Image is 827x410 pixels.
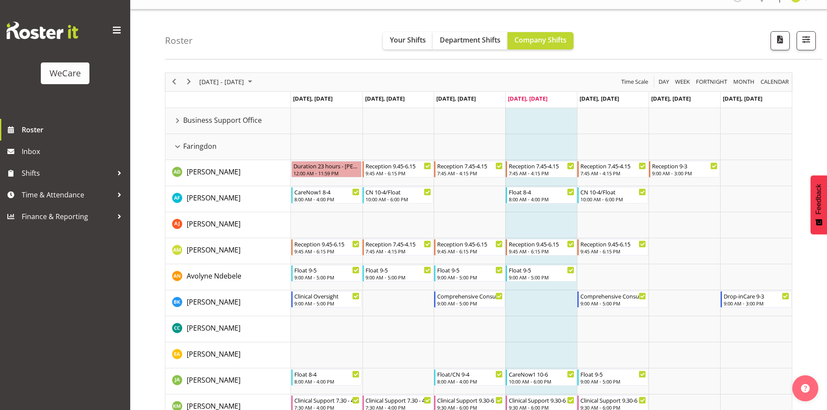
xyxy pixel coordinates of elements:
div: 7:45 AM - 4:15 PM [437,170,503,177]
button: Department Shifts [433,32,507,49]
div: Reception 9.45-6.15 [509,239,574,248]
div: CN 10-4/Float [580,187,646,196]
div: CareNow1 10-6 [509,370,574,378]
div: previous period [167,73,181,91]
div: 9:00 AM - 3:00 PM [652,170,718,177]
div: Alex Ferguson"s event - CN 10-4/Float Begin From Tuesday, September 16, 2025 at 10:00:00 AM GMT+1... [362,187,433,203]
div: Avolyne Ndebele"s event - Float 9-5 Begin From Thursday, September 18, 2025 at 9:00:00 AM GMT+12:... [506,265,577,282]
span: Inbox [22,145,126,158]
td: Brian Ko resource [165,290,291,316]
div: Clinical Support 7.30 - 4 [366,396,431,404]
div: Reception 9.45-6.15 [580,239,646,248]
span: [DATE], [DATE] [508,95,547,102]
button: Timeline Week [674,76,692,87]
button: Your Shifts [383,32,433,49]
button: Timeline Month [732,76,756,87]
a: [PERSON_NAME] [187,349,241,359]
span: [DATE], [DATE] [723,95,762,102]
button: Month [759,76,791,87]
span: [DATE], [DATE] [651,95,691,102]
div: Drop-inCare 9-3 [724,292,789,300]
div: Antonia Mao"s event - Reception 9.45-6.15 Begin From Wednesday, September 17, 2025 at 9:45:00 AM ... [434,239,505,256]
div: Aleea Devenport"s event - Duration 23 hours - Aleea Devenport Begin From Monday, September 15, 20... [291,161,362,177]
div: 8:00 AM - 4:00 PM [437,378,503,385]
span: Company Shifts [514,35,567,45]
button: September 2025 [198,76,256,87]
div: Aleea Devenport"s event - Reception 7.45-4.15 Begin From Thursday, September 18, 2025 at 7:45:00 ... [506,161,577,177]
span: Department Shifts [440,35,501,45]
td: Avolyne Ndebele resource [165,264,291,290]
div: Reception 7.45-4.15 [509,161,574,170]
a: [PERSON_NAME] [187,245,241,255]
span: calendar [760,76,790,87]
div: Brian Ko"s event - Drop-inCare 9-3 Begin From Sunday, September 21, 2025 at 9:00:00 AM GMT+12:00 ... [721,291,791,308]
div: 9:00 AM - 5:00 PM [437,274,503,281]
div: Aleea Devenport"s event - Reception 7.45-4.15 Begin From Wednesday, September 17, 2025 at 7:45:00... [434,161,505,177]
div: Brian Ko"s event - Clinical Oversight Begin From Monday, September 15, 2025 at 9:00:00 AM GMT+12:... [291,291,362,308]
div: Float/CN 9-4 [437,370,503,378]
div: 7:45 AM - 4:15 PM [509,170,574,177]
div: Comprehensive Consult 9-5 [580,292,646,300]
span: Your Shifts [390,35,426,45]
div: 7:45 AM - 4:15 PM [366,248,431,255]
span: Feedback [815,184,823,214]
td: Amy Johannsen resource [165,212,291,238]
span: [DATE], [DATE] [580,95,619,102]
h4: Roster [165,36,193,46]
div: Reception 7.45-4.15 [437,161,503,170]
div: Reception 9.45-6.15 [437,239,503,248]
span: Day [658,76,670,87]
div: 10:00 AM - 6:00 PM [580,196,646,203]
div: September 15 - 21, 2025 [196,73,257,91]
div: 7:45 AM - 4:15 PM [580,170,646,177]
div: Jane Arps"s event - Float/CN 9-4 Begin From Wednesday, September 17, 2025 at 8:00:00 AM GMT+12:00... [434,369,505,386]
div: Brian Ko"s event - Comprehensive Consult 9-5 Begin From Friday, September 19, 2025 at 9:00:00 AM ... [577,291,648,308]
div: 9:00 AM - 5:00 PM [580,300,646,307]
div: WeCare [49,67,81,80]
div: Float 9-5 [509,266,574,274]
div: 9:45 AM - 6:15 PM [580,248,646,255]
td: Charlotte Courtney resource [165,316,291,342]
span: [PERSON_NAME] [187,193,241,203]
span: [DATE], [DATE] [293,95,333,102]
a: [PERSON_NAME] [187,375,241,385]
img: Rosterit website logo [7,22,78,39]
span: Time & Attendance [22,188,113,201]
div: Avolyne Ndebele"s event - Float 9-5 Begin From Wednesday, September 17, 2025 at 9:00:00 AM GMT+12... [434,265,505,282]
div: 8:00 AM - 4:00 PM [294,196,360,203]
a: Avolyne Ndebele [187,271,241,281]
div: Clinical Support 7.30 - 4 [294,396,360,404]
span: Faringdon [183,141,217,151]
div: Reception 9-3 [652,161,718,170]
img: help-xxl-2.png [801,384,810,393]
div: 9:45 AM - 6:15 PM [294,248,360,255]
span: Week [674,76,691,87]
div: Reception 9.45-6.15 [366,161,431,170]
a: [PERSON_NAME] [187,219,241,229]
div: 9:45 AM - 6:15 PM [366,170,431,177]
div: Alex Ferguson"s event - Float 8-4 Begin From Thursday, September 18, 2025 at 8:00:00 AM GMT+12:00... [506,187,577,203]
div: 9:00 AM - 5:00 PM [294,300,360,307]
td: Alex Ferguson resource [165,186,291,212]
td: Jane Arps resource [165,368,291,394]
div: Brian Ko"s event - Comprehensive Consult 9-5 Begin From Wednesday, September 17, 2025 at 9:00:00 ... [434,291,505,308]
button: Fortnight [695,76,729,87]
div: 9:00 AM - 5:00 PM [580,378,646,385]
td: Antonia Mao resource [165,238,291,264]
button: Timeline Day [657,76,671,87]
div: Comprehensive Consult 9-5 [437,292,503,300]
td: Ena Advincula resource [165,342,291,368]
span: [DATE], [DATE] [436,95,476,102]
div: Aleea Devenport"s event - Reception 9-3 Begin From Saturday, September 20, 2025 at 9:00:00 AM GMT... [649,161,720,177]
div: Duration 23 hours - [PERSON_NAME] [293,161,360,170]
span: [DATE], [DATE] [365,95,405,102]
button: Feedback - Show survey [811,175,827,234]
div: Antonia Mao"s event - Reception 9.45-6.15 Begin From Thursday, September 18, 2025 at 9:45:00 AM G... [506,239,577,256]
div: Alex Ferguson"s event - CareNow1 8-4 Begin From Monday, September 15, 2025 at 8:00:00 AM GMT+12:0... [291,187,362,203]
a: [PERSON_NAME] [187,323,241,333]
div: Reception 7.45-4.15 [366,239,431,248]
